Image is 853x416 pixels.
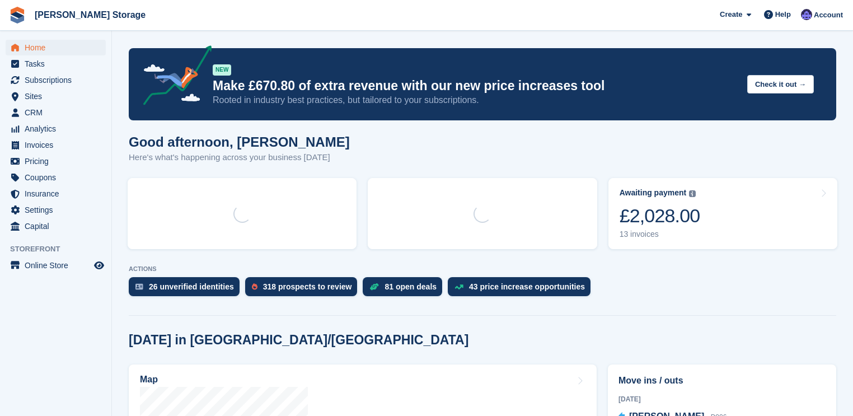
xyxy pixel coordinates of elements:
[6,105,106,120] a: menu
[92,259,106,272] a: Preview store
[6,72,106,88] a: menu
[6,40,106,55] a: menu
[6,56,106,72] a: menu
[149,282,234,291] div: 26 unverified identities
[129,134,350,149] h1: Good afternoon, [PERSON_NAME]
[689,190,696,197] img: icon-info-grey-7440780725fd019a000dd9b08b2336e03edf1995a4989e88bcd33f0948082b44.svg
[25,105,92,120] span: CRM
[448,277,596,302] a: 43 price increase opportunities
[213,94,738,106] p: Rooted in industry best practices, but tailored to your subscriptions.
[129,151,350,164] p: Here's what's happening across your business [DATE]
[618,374,826,387] h2: Move ins / outs
[720,9,742,20] span: Create
[213,78,738,94] p: Make £670.80 of extra revenue with our new price increases tool
[6,202,106,218] a: menu
[10,244,111,255] span: Storefront
[6,186,106,202] a: menu
[213,64,231,76] div: NEW
[6,88,106,104] a: menu
[620,204,700,227] div: £2,028.00
[30,6,150,24] a: [PERSON_NAME] Storage
[620,188,687,198] div: Awaiting payment
[9,7,26,24] img: stora-icon-8386f47178a22dfd0bd8f6a31ec36ba5ce8667c1dd55bd0f319d3a0aa187defe.svg
[6,258,106,273] a: menu
[25,72,92,88] span: Subscriptions
[6,153,106,169] a: menu
[775,9,791,20] span: Help
[363,277,448,302] a: 81 open deals
[385,282,437,291] div: 81 open deals
[25,258,92,273] span: Online Store
[747,75,814,94] button: Check it out →
[252,283,257,290] img: prospect-51fa495bee0391a8d652442698ab0144808aea92771e9ea1ae160a38d050c398.svg
[6,137,106,153] a: menu
[469,282,585,291] div: 43 price increase opportunities
[608,178,837,249] a: Awaiting payment £2,028.00 13 invoices
[25,186,92,202] span: Insurance
[25,170,92,185] span: Coupons
[814,10,843,21] span: Account
[6,218,106,234] a: menu
[263,282,352,291] div: 318 prospects to review
[369,283,379,291] img: deal-1b604bf984904fb50ccaf53a9ad4b4a5d6e5aea283cecdc64d6e3604feb123c2.svg
[129,333,468,348] h2: [DATE] in [GEOGRAPHIC_DATA]/[GEOGRAPHIC_DATA]
[25,218,92,234] span: Capital
[245,277,363,302] a: 318 prospects to review
[801,9,812,20] img: Tim Sinnott
[134,45,212,109] img: price-adjustments-announcement-icon-8257ccfd72463d97f412b2fc003d46551f7dbcb40ab6d574587a9cd5c0d94...
[129,265,836,273] p: ACTIONS
[25,137,92,153] span: Invoices
[135,283,143,290] img: verify_identity-adf6edd0f0f0b5bbfe63781bf79b02c33cf7c696d77639b501bdc392416b5a36.svg
[25,56,92,72] span: Tasks
[25,40,92,55] span: Home
[620,230,700,239] div: 13 invoices
[129,277,245,302] a: 26 unverified identities
[618,394,826,404] div: [DATE]
[140,375,158,385] h2: Map
[25,153,92,169] span: Pricing
[25,202,92,218] span: Settings
[25,121,92,137] span: Analytics
[25,88,92,104] span: Sites
[6,170,106,185] a: menu
[454,284,463,289] img: price_increase_opportunities-93ffe204e8149a01c8c9dc8f82e8f89637d9d84a8eef4429ea346261dce0b2c0.svg
[6,121,106,137] a: menu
